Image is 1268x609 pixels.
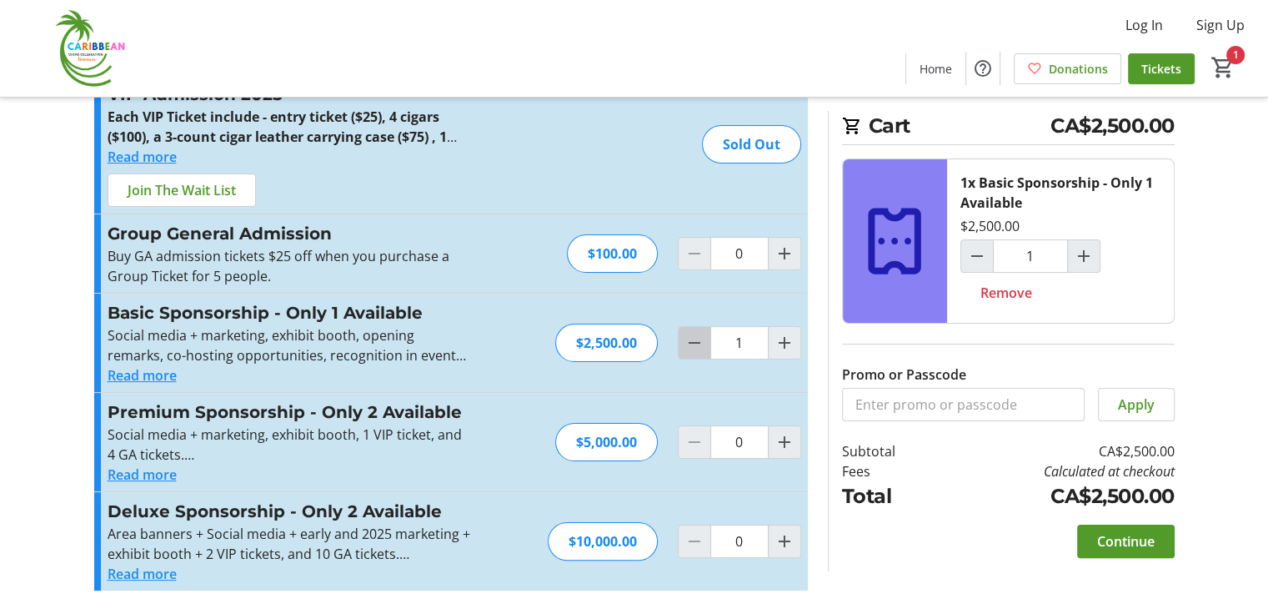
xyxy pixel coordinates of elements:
[1014,53,1121,84] a: Donations
[1112,12,1176,38] button: Log In
[710,237,769,270] input: Group General Admission Quantity
[679,327,710,359] button: Decrement by one
[108,108,472,206] strong: Each VIP Ticket include - entry ticket ($25), 4 cigars ($100), a 3-count cigar leather carrying c...
[1050,111,1175,141] span: CA$2,500.00
[842,111,1175,145] h2: Cart
[842,461,939,481] td: Fees
[710,525,769,558] input: Deluxe Sponsorship - Only 2 Available Quantity
[128,180,236,200] span: Join The Wait List
[108,221,472,246] h3: Group General Admission
[108,147,177,167] button: Read more
[1077,525,1175,558] button: Continue
[108,524,472,564] p: Area banners + Social media + early and 2025 marketing + exhibit booth + 2 VIP tickets, and 10 GA...
[108,365,177,385] button: Read more
[108,325,472,365] p: Social media + marketing, exhibit booth, opening remarks, co-hosting opportunities, recognition i...
[960,276,1052,310] button: Remove
[710,326,769,360] input: Basic Sponsorship - Only 1 Available Quantity
[920,60,952,78] span: Home
[108,425,472,465] p: Social media + marketing, exhibit booth, 1 VIP ticket, and 4 GA tickets.
[555,423,658,461] div: $5,000.00
[567,234,658,273] div: $100.00
[1196,15,1245,35] span: Sign Up
[1128,53,1195,84] a: Tickets
[710,425,769,459] input: Premium Sponsorship - Only 2 Available Quantity
[108,300,472,325] h3: Basic Sponsorship - Only 1 Available
[1068,240,1100,272] button: Increment by one
[108,246,472,286] p: Buy GA admission tickets $25 off when you purchase a Group Ticket for 5 people.
[842,388,1085,421] input: Enter promo or passcode
[769,327,800,359] button: Increment by one
[1208,53,1238,83] button: Cart
[1098,388,1175,421] button: Apply
[1183,12,1258,38] button: Sign Up
[1118,395,1155,415] span: Apply
[993,239,1068,273] input: Basic Sponsorship - Only 1 Available Quantity
[108,465,177,485] button: Read more
[842,365,966,385] label: Promo or Passcode
[108,400,472,425] h3: Premium Sponsorship - Only 2 Available
[10,7,158,90] img: Caribbean Cigar Celebration's Logo
[842,441,939,461] td: Subtotal
[769,426,800,458] button: Increment by one
[1141,60,1181,78] span: Tickets
[960,173,1160,213] div: 1x Basic Sponsorship - Only 1 Available
[938,461,1174,481] td: Calculated at checkout
[938,481,1174,511] td: CA$2,500.00
[1097,531,1155,551] span: Continue
[769,238,800,269] button: Increment by one
[842,481,939,511] td: Total
[961,240,993,272] button: Decrement by one
[906,53,965,84] a: Home
[938,441,1174,461] td: CA$2,500.00
[555,324,658,362] div: $2,500.00
[108,564,177,584] button: Read more
[1049,60,1108,78] span: Donations
[108,174,256,207] button: Join The Wait List
[1125,15,1163,35] span: Log In
[960,216,1020,236] div: $2,500.00
[548,522,658,561] div: $10,000.00
[702,125,801,164] div: Sold Out
[966,52,1000,85] button: Help
[980,283,1032,303] span: Remove
[108,499,472,524] h3: Deluxe Sponsorship - Only 2 Available
[769,526,800,557] button: Increment by one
